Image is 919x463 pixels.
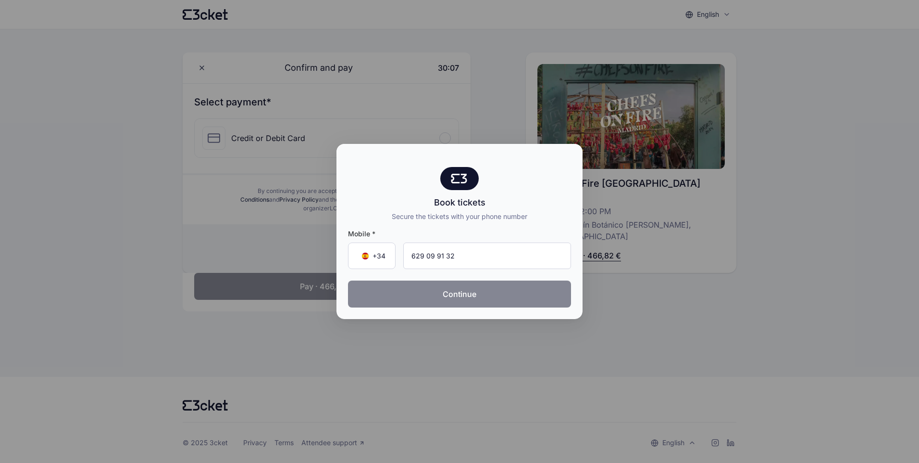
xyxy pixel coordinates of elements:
input: Mobile [403,243,571,269]
button: Continue [348,281,571,308]
div: Country Code Selector [348,243,396,269]
span: Mobile * [348,229,571,239]
div: Book tickets [392,196,527,209]
span: +34 [373,251,385,261]
div: Secure the tickets with your phone number [392,211,527,221]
